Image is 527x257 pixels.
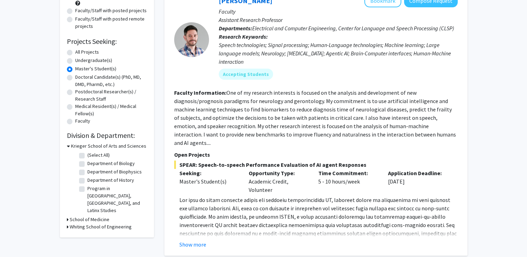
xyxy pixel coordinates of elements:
[75,88,147,103] label: Postdoctoral Researcher(s) / Research Staff
[70,216,109,223] h3: School of Medicine
[219,7,458,16] p: Faculty
[174,89,456,146] fg-read-more: One of my research interests is focused on the analysis and development of new diagnosis/prognosi...
[75,15,147,30] label: Faculty/Staff with posted remote projects
[75,103,147,117] label: Medical Resident(s) / Medical Fellow(s)
[388,169,447,177] p: Application Deadline:
[75,57,112,64] label: Undergraduate(s)
[318,169,378,177] p: Time Commitment:
[243,169,313,194] div: Academic Credit, Volunteer
[179,177,239,186] div: Master's Student(s)
[252,25,454,32] span: Electrical and Computer Engineering, Center for Language and Speech Processing (CLSP)
[70,223,132,231] h3: Whiting School of Engineering
[75,73,147,88] label: Doctoral Candidate(s) (PhD, MD, DMD, PharmD, etc.)
[87,168,142,176] label: Department of Biophysics
[75,48,99,56] label: All Projects
[219,33,268,40] b: Research Keywords:
[219,69,273,80] mat-chip: Accepting Students
[75,117,90,125] label: Faculty
[219,41,458,66] div: Speech technologies; Signal processing; Human-Language technologies; Machine learning; Large lang...
[249,169,308,177] p: Opportunity Type:
[174,161,458,169] span: SPEAR: Speech-to-speech Performance Evaluation of AI agent Responses
[219,25,252,32] b: Departments:
[174,150,458,159] p: Open Projects
[75,7,147,14] label: Faculty/Staff with posted projects
[87,160,135,167] label: Department of Biology
[87,177,134,184] label: Department of History
[67,131,147,140] h2: Division & Department:
[87,151,110,159] label: (Select All)
[383,169,452,194] div: [DATE]
[67,37,147,46] h2: Projects Seeking:
[179,169,239,177] p: Seeking:
[5,226,30,252] iframe: Chat
[71,142,146,150] h3: Krieger School of Arts and Sciences
[87,185,145,214] label: Program in [GEOGRAPHIC_DATA], [GEOGRAPHIC_DATA], and Latinx Studies
[219,16,458,24] p: Assistant Research Professor
[313,169,383,194] div: 5 - 10 hours/week
[75,65,116,72] label: Master's Student(s)
[179,240,206,249] button: Show more
[174,89,226,96] b: Faculty Information:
